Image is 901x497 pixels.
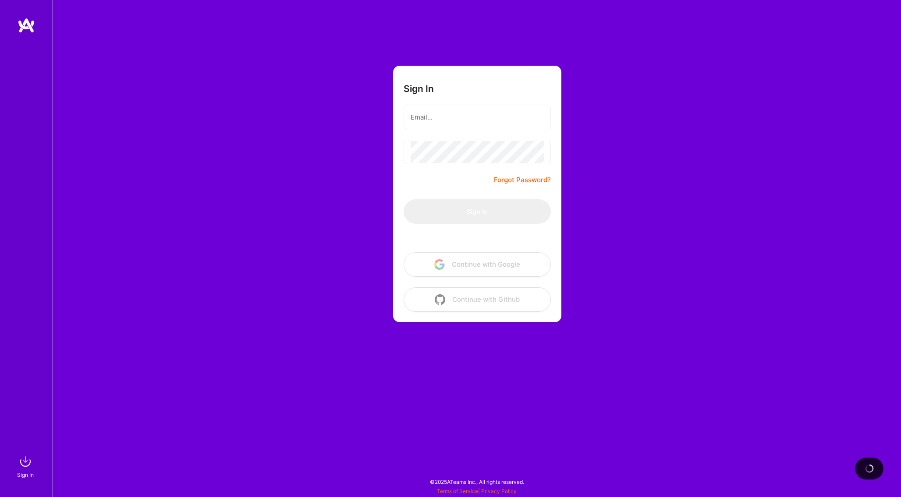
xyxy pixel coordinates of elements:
[404,287,551,312] button: Continue with Github
[435,294,445,305] img: icon
[404,83,434,94] h3: Sign In
[437,488,478,494] a: Terms of Service
[17,453,34,470] img: sign in
[865,464,874,473] img: loading
[404,199,551,224] button: Sign In
[411,106,544,128] input: Email...
[18,453,34,479] a: sign inSign In
[18,18,35,33] img: logo
[17,470,34,479] div: Sign In
[481,488,517,494] a: Privacy Policy
[53,471,901,493] div: © 2025 ATeams Inc., All rights reserved.
[404,252,551,277] button: Continue with Google
[494,175,551,185] a: Forgot Password?
[434,259,445,270] img: icon
[437,488,517,494] span: |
